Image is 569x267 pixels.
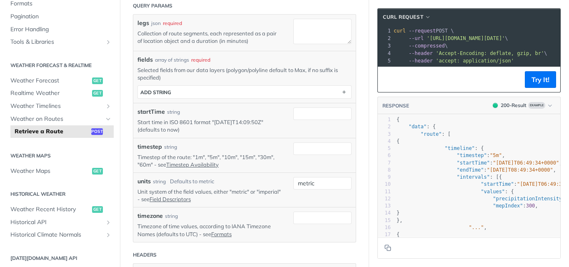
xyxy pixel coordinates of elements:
[397,117,399,122] span: {
[421,131,442,137] span: "route"
[469,225,484,230] span: "..."
[445,145,475,151] span: "timeline"
[378,152,391,159] div: 6
[528,102,545,109] span: Example
[397,225,487,230] span: ,
[378,181,391,188] div: 10
[137,212,163,220] label: timezone
[10,77,90,85] span: Weather Forecast
[155,56,189,64] div: array of strings
[10,167,90,175] span: Weather Maps
[105,219,112,226] button: Show subpages for Historical API
[137,118,281,133] p: Start time in ISO 8601 format "[DATE]T14:09:50Z" (defaults to now)
[15,127,89,136] span: Retrieve a Route
[6,229,114,241] a: Historical Climate NormalsShow subpages for Historical Climate Normals
[10,12,112,21] span: Pagination
[166,161,219,168] a: Timestep Availability
[92,168,103,175] span: get
[6,216,114,229] a: Historical APIShow subpages for Historical API
[378,167,391,174] div: 8
[105,232,112,238] button: Show subpages for Historical Climate Normals
[394,50,547,56] span: \
[397,167,556,173] span: : ,
[10,89,90,97] span: Realtime Weather
[501,102,527,109] div: 200 - Result
[409,58,433,64] span: --header
[378,224,391,231] div: 16
[397,124,436,130] span: : {
[397,217,403,223] span: },
[397,210,399,216] span: }
[137,153,281,168] p: Timestep of the route: "1m", "5m", "10m", "15m", "30m", "60m" - see
[137,66,352,81] p: Selected fields from our data layers (polygon/polyline default to Max, if no suffix is specified)
[409,50,433,56] span: --header
[457,152,487,158] span: "timestep"
[165,212,178,220] div: string
[490,152,502,158] span: "5m"
[138,86,351,98] button: ADD string
[427,35,505,41] span: '[URL][DOMAIN_NAME][DATE]'
[397,160,562,166] span: : ,
[382,73,394,86] button: Copy to clipboard
[167,108,180,116] div: string
[397,138,399,144] span: {
[91,128,103,135] span: post
[394,28,406,34] span: curl
[6,23,114,36] a: Error Handling
[457,167,484,173] span: "endTime"
[105,116,112,122] button: Hide subpages for Weather on Routes
[378,160,391,167] div: 7
[378,188,391,195] div: 11
[380,13,434,21] button: cURL Request
[137,188,281,203] p: Unit system of the field values, either "metric" or "imperial" - see
[6,62,114,69] h2: Weather Forecast & realtime
[397,174,502,180] span: : [{
[457,174,490,180] span: "intervals"
[394,43,448,49] span: \
[10,25,112,34] span: Error Handling
[493,160,559,166] span: "[DATE]T06:49:34+0000"
[378,138,391,145] div: 4
[137,30,281,45] p: Collection of route segments, each represented as a pair of location object and a duration (in mi...
[164,143,177,151] div: string
[137,177,151,186] label: units
[409,28,436,34] span: --request
[211,231,232,237] a: Formats
[382,242,394,254] button: Copy to clipboard
[105,103,112,110] button: Show subpages for Weather Timelines
[133,251,157,259] div: Headers
[6,87,114,100] a: Realtime Weatherget
[92,90,103,97] span: get
[10,125,114,138] a: Retrieve a Routepost
[481,189,505,195] span: "values"
[140,89,171,95] div: ADD string
[481,181,514,187] span: "startTime"
[133,2,172,10] div: Query Params
[397,131,451,137] span: : [
[137,55,153,64] span: fields
[137,19,149,27] label: legs
[6,75,114,87] a: Weather Forecastget
[378,131,391,138] div: 3
[10,205,90,214] span: Weather Recent History
[382,102,409,110] button: RESPONSE
[6,165,114,177] a: Weather Mapsget
[378,202,391,210] div: 13
[163,20,182,27] div: required
[6,203,114,216] a: Weather Recent Historyget
[151,20,161,27] div: json
[378,123,391,130] div: 2
[191,56,210,64] div: required
[436,58,514,64] span: 'accept: application/json'
[6,190,114,198] h2: Historical Weather
[6,36,114,48] a: Tools & LibrariesShow subpages for Tools & Libraries
[10,231,103,239] span: Historical Climate Normals
[378,50,392,57] div: 4
[10,38,103,46] span: Tools & Libraries
[493,196,565,202] span: "precipitationIntensity"
[397,189,514,195] span: : {
[378,42,392,50] div: 3
[6,100,114,112] a: Weather TimelinesShow subpages for Weather Timelines
[378,35,392,42] div: 2
[137,107,165,116] label: startTime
